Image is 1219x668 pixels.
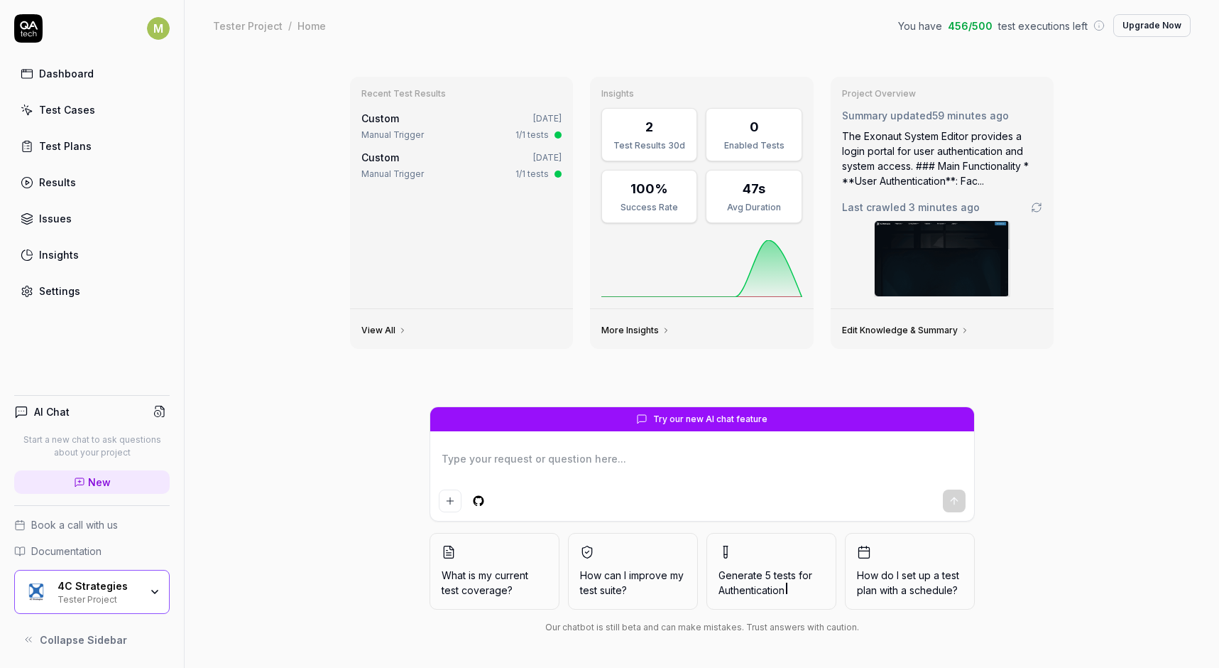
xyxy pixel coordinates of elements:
[842,325,969,336] a: Edit Knowledge & Summary
[14,544,170,559] a: Documentation
[842,109,932,122] span: Summary updated
[39,175,76,190] div: Results
[601,325,670,336] a: More Insights
[430,621,975,634] div: Our chatbot is still beta and can make mistakes. Trust answers with caution.
[14,470,170,494] a: New
[14,433,170,459] p: Start a new chat to ask questions about your project
[34,404,70,419] h4: AI Chat
[743,179,765,198] div: 47s
[442,568,547,598] span: What is my current test coverage?
[288,18,292,33] div: /
[875,221,1010,296] img: Screenshot
[715,139,792,152] div: Enabled Tests
[533,113,562,124] time: [DATE]
[359,108,565,144] a: Custom[DATE]Manual Trigger1/1 tests
[611,201,688,214] div: Success Rate
[842,200,980,215] span: Last crawled
[58,580,140,593] div: 4C Strategies
[14,625,170,654] button: Collapse Sidebar
[361,168,424,181] div: Manual Trigger
[845,533,975,610] button: How do I set up a test plan with a schedule?
[39,284,80,298] div: Settings
[706,533,836,610] button: Generate 5 tests forAuthentication
[750,117,759,136] div: 0
[898,18,942,33] span: You have
[361,151,399,163] span: Custom
[653,413,767,426] span: Try our new AI chat feature
[580,568,686,598] span: How can I improve my test suite?
[439,490,461,512] button: Add attachment
[630,179,668,198] div: 100%
[361,129,424,141] div: Manual Trigger
[361,112,399,124] span: Custom
[430,533,559,610] button: What is my current test coverage?
[1031,202,1042,213] a: Go to crawling settings
[361,88,562,99] h3: Recent Test Results
[909,201,980,213] time: 3 minutes ago
[601,88,802,99] h3: Insights
[645,117,653,136] div: 2
[39,139,92,153] div: Test Plans
[31,517,118,532] span: Book a call with us
[718,584,785,596] span: Authentication
[533,152,562,163] time: [DATE]
[14,132,170,160] a: Test Plans
[932,109,1009,122] time: 59 minutes ago
[39,247,79,262] div: Insights
[88,475,111,490] span: New
[359,147,565,183] a: Custom[DATE]Manual Trigger1/1 tests
[39,66,94,81] div: Dashboard
[842,129,1043,188] div: The Exonaut System Editor provides a login portal for user authentication and system access. ### ...
[213,18,283,33] div: Tester Project
[14,570,170,614] button: 4C Strategies Logo4C StrategiesTester Project
[948,18,993,33] span: 456 / 500
[998,18,1088,33] span: test executions left
[611,139,688,152] div: Test Results 30d
[1113,14,1191,37] button: Upgrade Now
[147,14,170,43] button: M
[14,517,170,532] a: Book a call with us
[39,211,72,226] div: Issues
[14,277,170,305] a: Settings
[515,129,549,141] div: 1/1 tests
[842,88,1043,99] h3: Project Overview
[515,168,549,181] div: 1/1 tests
[14,60,170,87] a: Dashboard
[40,632,127,647] span: Collapse Sidebar
[23,579,49,605] img: 4C Strategies Logo
[715,201,792,214] div: Avg Duration
[58,593,140,604] div: Tester Project
[14,96,170,124] a: Test Cases
[147,17,170,40] span: M
[718,568,824,598] span: Generate 5 tests for
[857,568,963,598] span: How do I set up a test plan with a schedule?
[568,533,698,610] button: How can I improve my test suite?
[14,241,170,269] a: Insights
[39,102,95,117] div: Test Cases
[14,168,170,196] a: Results
[31,544,102,559] span: Documentation
[14,205,170,232] a: Issues
[361,325,407,336] a: View All
[297,18,326,33] div: Home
